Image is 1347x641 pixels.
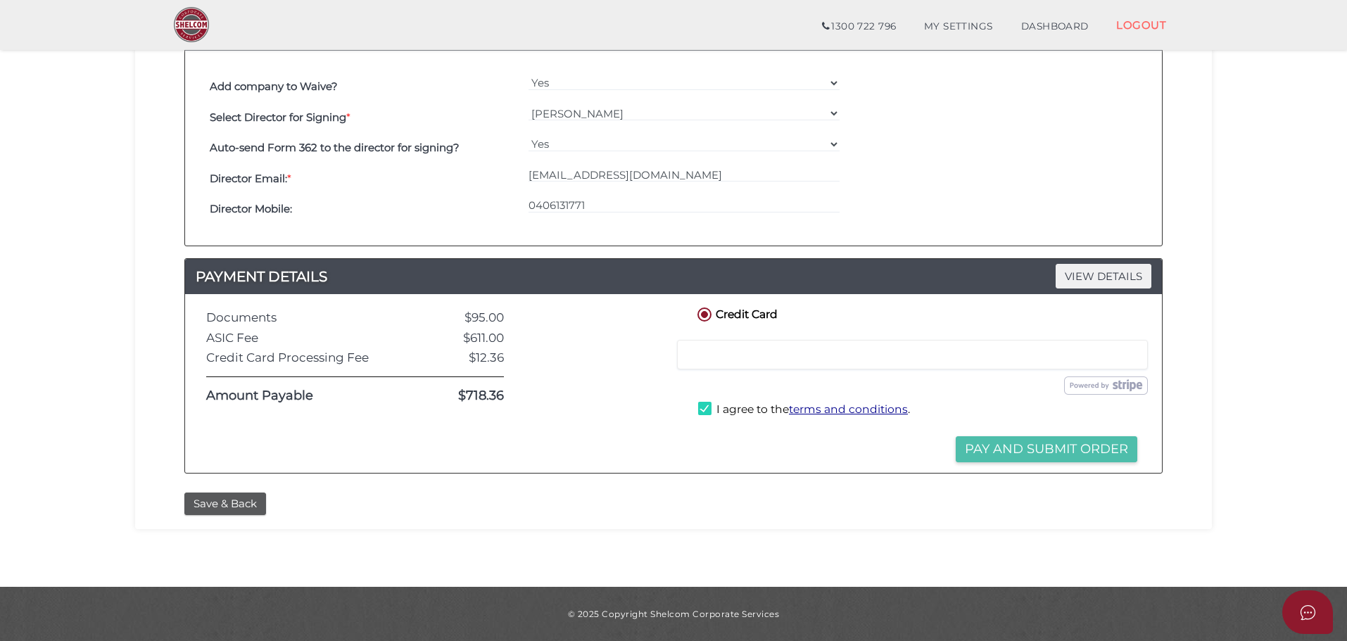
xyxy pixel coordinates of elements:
a: 1300 722 796 [808,13,910,41]
b: Add company to Waive? [210,80,338,93]
span: VIEW DETAILS [1056,264,1151,288]
a: DASHBOARD [1007,13,1103,41]
div: $611.00 [401,331,514,345]
div: © 2025 Copyright Shelcom Corporate Services [146,608,1201,620]
div: Documents [196,311,401,324]
button: Open asap [1282,590,1333,634]
a: MY SETTINGS [910,13,1007,41]
iframe: Secure card payment input frame [686,348,1139,361]
div: ASIC Fee [196,331,401,345]
label: Credit Card [695,305,778,322]
b: Select Director for Signing [210,110,346,124]
button: Save & Back [184,493,266,516]
div: Credit Card Processing Fee [196,351,401,364]
div: $12.36 [401,351,514,364]
a: terms and conditions [789,402,908,416]
a: PAYMENT DETAILSVIEW DETAILS [185,265,1162,288]
a: LOGOUT [1102,11,1180,39]
label: I agree to the . [698,402,910,419]
b: Auto-send Form 362 to the director for signing? [210,141,460,154]
h4: PAYMENT DETAILS [185,265,1162,288]
b: Director Email: [210,172,287,185]
div: Amount Payable [196,389,401,403]
div: $95.00 [401,311,514,324]
b: Director Mobile: [210,202,292,215]
img: stripe.png [1064,376,1148,395]
button: Pay and Submit Order [956,436,1137,462]
div: $718.36 [401,389,514,403]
